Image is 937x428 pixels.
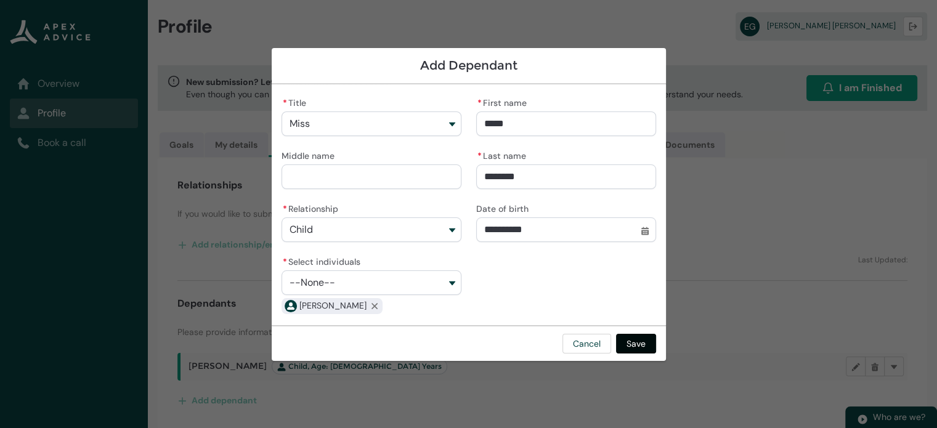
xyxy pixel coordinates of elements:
[283,203,287,214] abbr: required
[282,217,461,242] button: Relationship
[616,334,656,353] button: Save
[290,118,310,129] span: Miss
[282,94,311,109] label: Title
[476,94,532,109] label: First name
[283,256,287,267] abbr: required
[476,200,533,215] label: Date of birth
[283,97,287,108] abbr: required
[367,298,383,314] button: Remove Edward Timoti Gardiner
[282,58,656,73] h1: Add Dependant
[282,147,339,162] label: Middle name
[477,150,482,161] abbr: required
[282,270,461,295] button: Select individuals
[282,111,461,136] button: Title
[290,224,313,235] span: Child
[477,97,482,108] abbr: required
[562,334,611,353] button: Cancel
[476,147,531,162] label: Last name
[299,299,367,312] span: Edward Timoti Gardiner
[282,253,365,268] label: Select individuals
[290,277,335,288] span: --None--
[282,200,343,215] label: Relationship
